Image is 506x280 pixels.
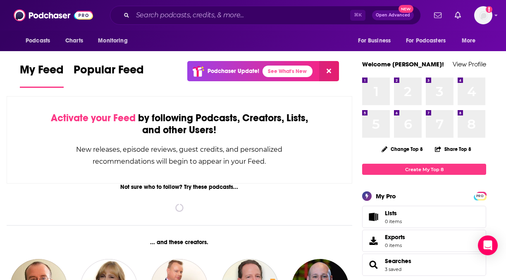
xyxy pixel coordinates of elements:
[133,9,350,22] input: Search podcasts, credits, & more...
[20,33,61,49] button: open menu
[474,6,492,24] span: Logged in as DaveReddy
[399,5,413,13] span: New
[376,192,396,200] div: My Pro
[385,242,405,248] span: 0 items
[365,211,382,223] span: Lists
[20,63,64,88] a: My Feed
[98,35,127,47] span: Monitoring
[401,33,458,49] button: open menu
[208,68,259,75] p: Podchaser Update!
[365,259,382,271] a: Searches
[26,35,50,47] span: Podcasts
[406,35,446,47] span: For Podcasters
[385,233,405,241] span: Exports
[362,206,486,228] a: Lists
[362,230,486,252] a: Exports
[48,112,310,136] div: by following Podcasts, Creators, Lists, and other Users!
[7,239,352,246] div: ... and these creators.
[451,8,464,22] a: Show notifications dropdown
[20,63,64,82] span: My Feed
[51,112,136,124] span: Activate your Feed
[65,35,83,47] span: Charts
[478,235,498,255] div: Open Intercom Messenger
[372,10,414,20] button: Open AdvancedNew
[456,33,486,49] button: open menu
[358,35,391,47] span: For Business
[110,6,421,25] div: Search podcasts, credits, & more...
[365,235,382,247] span: Exports
[474,6,492,24] img: User Profile
[352,33,401,49] button: open menu
[92,33,138,49] button: open menu
[385,209,402,217] span: Lists
[14,7,93,23] img: Podchaser - Follow, Share and Rate Podcasts
[376,13,410,17] span: Open Advanced
[385,209,397,217] span: Lists
[377,144,428,154] button: Change Top 8
[48,144,310,167] div: New releases, episode reviews, guest credits, and personalized recommendations will begin to appe...
[385,219,402,224] span: 0 items
[362,254,486,276] span: Searches
[462,35,476,47] span: More
[263,66,313,77] a: See What's New
[7,184,352,191] div: Not sure who to follow? Try these podcasts...
[362,60,444,68] a: Welcome [PERSON_NAME]!
[60,33,88,49] a: Charts
[475,193,485,199] a: PRO
[362,164,486,175] a: Create My Top 8
[385,266,401,272] a: 3 saved
[486,6,492,13] svg: Add a profile image
[74,63,144,82] span: Popular Feed
[474,6,492,24] button: Show profile menu
[453,60,486,68] a: View Profile
[431,8,445,22] a: Show notifications dropdown
[74,63,144,88] a: Popular Feed
[434,141,472,157] button: Share Top 8
[385,257,411,265] a: Searches
[350,10,365,21] span: ⌘ K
